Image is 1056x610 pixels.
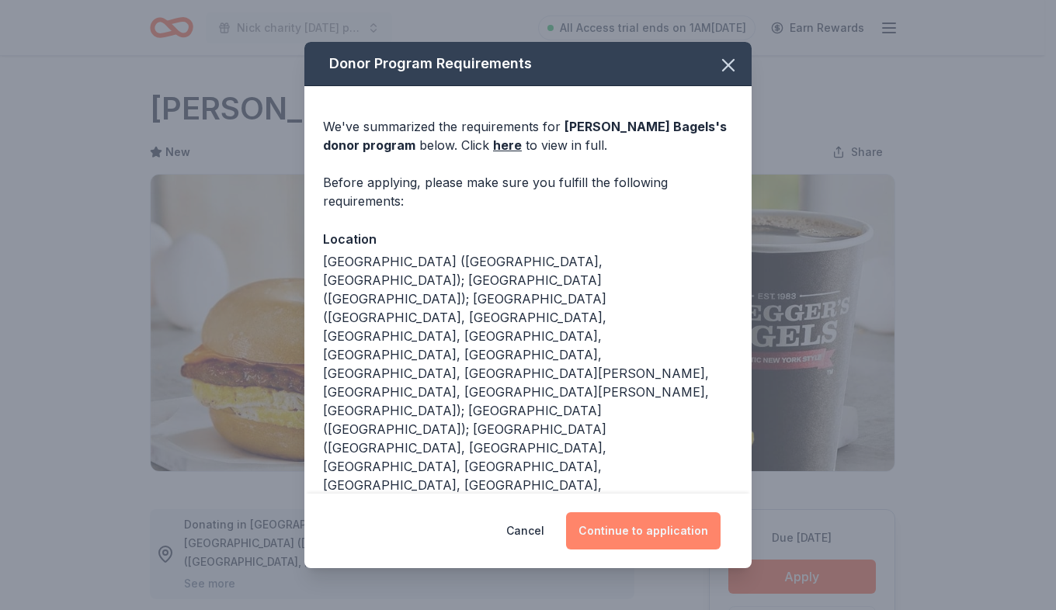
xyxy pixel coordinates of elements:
[323,229,733,249] div: Location
[304,42,752,86] div: Donor Program Requirements
[323,173,733,210] div: Before applying, please make sure you fulfill the following requirements:
[566,512,721,549] button: Continue to application
[493,136,522,154] a: here
[506,512,544,549] button: Cancel
[323,117,733,154] div: We've summarized the requirements for below. Click to view in full.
